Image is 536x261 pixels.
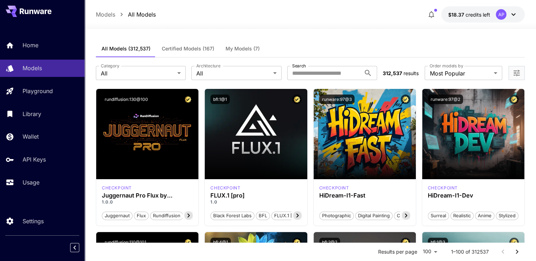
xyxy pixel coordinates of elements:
button: Stylized [496,211,518,220]
span: $18.37 [448,12,466,18]
span: juggernaut [102,212,132,219]
span: flux [134,212,148,219]
span: Surreal [428,212,449,219]
h3: HiDream-I1-Dev [428,192,519,199]
p: Wallet [23,132,39,141]
div: AP [496,9,506,20]
button: Open more filters [512,69,521,78]
button: Anime [475,211,494,220]
label: Search [292,63,306,69]
span: Certified Models (167) [162,45,214,52]
button: bfl:2@2 [319,238,340,247]
p: checkpoint [210,185,240,191]
span: Black Forest Labs [211,212,254,219]
div: HiDream Dev [428,185,458,191]
div: 100 [420,247,440,257]
p: 1.0 [210,199,301,205]
h3: FLUX.1 [pro] [210,192,301,199]
p: 1–100 of 312537 [451,248,489,255]
p: checkpoint [102,185,132,191]
span: Stylized [496,212,518,219]
p: Usage [23,178,39,187]
button: Certified Model – Vetted for best performance and includes a commercial license. [183,95,193,104]
button: rundiffusion:110@101 [102,238,149,247]
button: Certified Model – Vetted for best performance and includes a commercial license. [401,95,410,104]
span: results [403,70,419,76]
button: Collapse sidebar [70,243,79,252]
button: Digital Painting [355,211,393,220]
div: fluxpro [210,185,240,191]
span: credits left [466,12,490,18]
span: My Models (7) [226,45,260,52]
h3: HiDream-I1-Fast [319,192,410,199]
span: Photographic [320,212,353,219]
span: All [196,69,270,78]
span: Most Popular [430,69,491,78]
button: Certified Model – Vetted for best performance and includes a commercial license. [509,95,519,104]
button: runware:97@2 [428,95,463,104]
span: FLUX.1 [pro] [272,212,304,219]
h3: Juggernaut Pro Flux by RunDiffusion [102,192,193,199]
div: HiDream Fast [319,185,349,191]
button: $18.37343AP [441,6,525,23]
button: Certified Model – Vetted for best performance and includes a commercial license. [509,238,519,247]
span: Realistic [451,212,473,219]
span: Cinematic [394,212,421,219]
button: Certified Model – Vetted for best performance and includes a commercial license. [292,95,302,104]
button: Certified Model – Vetted for best performance and includes a commercial license. [183,238,193,247]
button: Surreal [428,211,449,220]
a: Models [96,10,115,19]
p: checkpoint [428,185,458,191]
button: Photographic [319,211,354,220]
div: FLUX.1 D [102,185,132,191]
div: Collapse sidebar [75,241,85,254]
span: BFL [256,212,270,219]
p: Settings [23,217,44,225]
nav: breadcrumb [96,10,156,19]
p: Models [23,64,42,72]
p: Results per page [378,248,417,255]
button: Cinematic [394,211,421,220]
p: API Keys [23,155,46,164]
button: bfl:1@3 [428,238,448,247]
p: Home [23,41,38,49]
button: BFL [256,211,270,220]
p: 1.0.0 [102,199,193,205]
span: All Models (312,537) [101,45,150,52]
p: checkpoint [319,185,349,191]
button: Black Forest Labs [210,211,254,220]
span: Anime [475,212,494,219]
button: bfl:1@1 [210,95,230,104]
button: juggernaut [102,211,133,220]
label: Order models by [430,63,463,69]
a: All Models [128,10,156,19]
label: Category [101,63,119,69]
button: Realistic [450,211,474,220]
span: 312,537 [383,70,402,76]
div: $18.37343 [448,11,490,18]
button: Go to next page [510,245,524,259]
button: Certified Model – Vetted for best performance and includes a commercial license. [401,238,410,247]
button: Certified Model – Vetted for best performance and includes a commercial license. [292,238,302,247]
button: runware:97@3 [319,95,355,104]
button: flux [134,211,149,220]
button: bfl:4@1 [210,238,231,247]
span: rundiffusion [150,212,183,219]
p: Playground [23,87,53,95]
button: FLUX.1 [pro] [271,211,304,220]
button: rundiffusion [150,211,183,220]
span: All [101,69,174,78]
p: Library [23,110,41,118]
label: Architecture [196,63,220,69]
span: Digital Painting [356,212,392,219]
button: rundiffusion:130@100 [102,95,151,104]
